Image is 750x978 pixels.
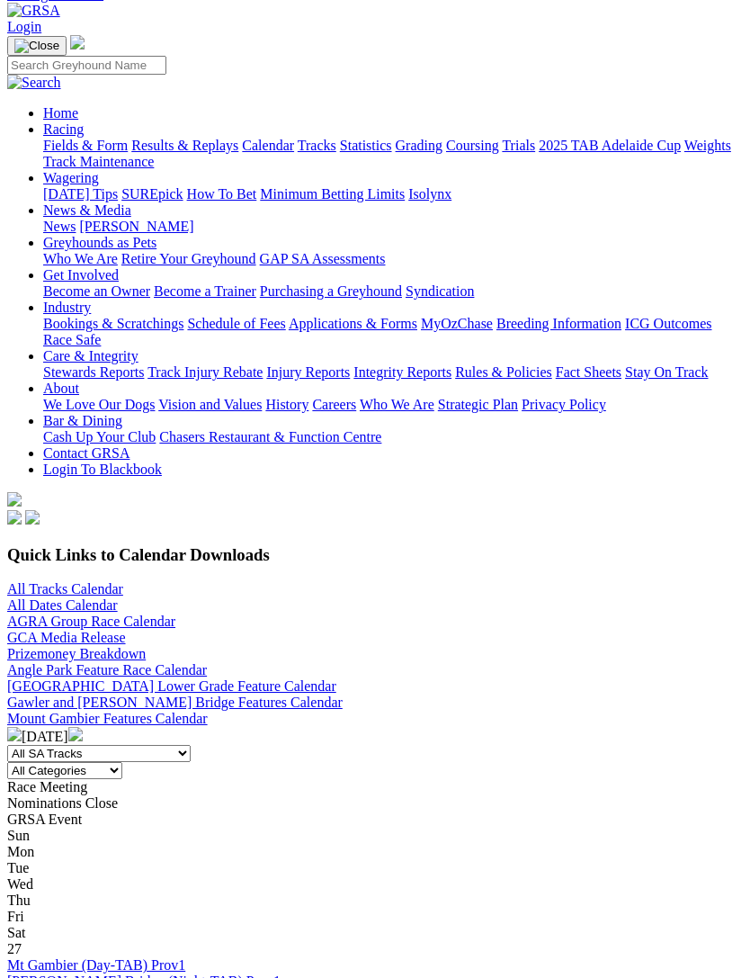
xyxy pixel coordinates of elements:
a: Syndication [406,283,474,299]
a: Home [43,105,78,121]
img: GRSA [7,3,60,19]
span: 27 [7,941,22,956]
a: Prizemoney Breakdown [7,646,146,661]
img: facebook.svg [7,510,22,525]
a: Cash Up Your Club [43,429,156,444]
img: Close [14,39,59,53]
div: Wagering [43,186,743,202]
a: We Love Our Dogs [43,397,155,412]
h3: Quick Links to Calendar Downloads [7,545,743,565]
a: Racing [43,121,84,137]
input: Search [7,56,166,75]
div: Mon [7,844,743,860]
div: Nominations Close [7,795,743,812]
a: Strategic Plan [438,397,518,412]
a: Isolynx [408,186,451,202]
a: Minimum Betting Limits [260,186,405,202]
a: Chasers Restaurant & Function Centre [159,429,381,444]
a: News [43,219,76,234]
img: chevron-left-pager-white.svg [7,727,22,741]
div: Tue [7,860,743,876]
div: Fri [7,909,743,925]
a: GCA Media Release [7,630,126,645]
div: News & Media [43,219,743,235]
a: Fact Sheets [556,364,621,380]
div: [DATE] [7,727,743,745]
a: Track Injury Rebate [147,364,263,380]
a: Login To Blackbook [43,462,162,477]
button: Toggle navigation [7,36,67,56]
a: Bookings & Scratchings [43,316,183,331]
div: Wed [7,876,743,893]
img: logo-grsa-white.png [7,492,22,507]
a: AGRA Group Race Calendar [7,614,175,629]
a: [PERSON_NAME] [79,219,193,234]
a: 2025 TAB Adelaide Cup [539,138,681,153]
div: Care & Integrity [43,364,743,381]
img: chevron-right-pager-white.svg [68,727,83,741]
a: Contact GRSA [43,445,129,461]
a: Become a Trainer [154,283,256,299]
a: Integrity Reports [353,364,451,380]
a: Trials [502,138,535,153]
a: Mt Gambier (Day-TAB) Prov1 [7,957,185,973]
a: Statistics [340,138,392,153]
a: Calendar [242,138,294,153]
div: Bar & Dining [43,429,743,445]
a: Greyhounds as Pets [43,235,156,250]
img: twitter.svg [25,510,40,525]
a: Schedule of Fees [187,316,285,331]
div: About [43,397,743,413]
a: Applications & Forms [289,316,417,331]
a: [GEOGRAPHIC_DATA] Lower Grade Feature Calendar [7,678,336,694]
a: Weights [684,138,731,153]
a: Vision and Values [158,397,262,412]
a: Bar & Dining [43,413,122,428]
a: Results & Replays [131,138,238,153]
a: Angle Park Feature Race Calendar [7,662,207,677]
div: Racing [43,138,743,170]
div: Sat [7,925,743,941]
a: All Tracks Calendar [7,581,123,597]
div: Greyhounds as Pets [43,251,743,267]
a: All Dates Calendar [7,597,118,613]
img: Search [7,75,61,91]
a: About [43,381,79,396]
a: Become an Owner [43,283,150,299]
div: Race Meeting [7,779,743,795]
a: Industry [43,300,91,315]
a: Injury Reports [266,364,350,380]
a: Who We Are [360,397,434,412]
a: [DATE] Tips [43,186,118,202]
a: Retire Your Greyhound [121,251,256,266]
a: Fields & Form [43,138,128,153]
a: SUREpick [121,186,183,202]
div: Get Involved [43,283,743,300]
div: Sun [7,828,743,844]
a: History [265,397,308,412]
a: Mount Gambier Features Calendar [7,711,208,726]
a: Wagering [43,170,99,185]
a: GAP SA Assessments [260,251,386,266]
a: Stewards Reports [43,364,144,380]
a: How To Bet [187,186,257,202]
div: GRSA Event [7,812,743,828]
a: Get Involved [43,267,119,283]
a: Privacy Policy [522,397,606,412]
a: ICG Outcomes [625,316,711,331]
a: News & Media [43,202,131,218]
img: logo-grsa-white.png [70,35,85,49]
a: Breeding Information [496,316,621,331]
a: MyOzChase [421,316,493,331]
a: Stay On Track [625,364,708,380]
a: Careers [312,397,356,412]
a: Coursing [446,138,499,153]
a: Grading [396,138,442,153]
a: Tracks [298,138,336,153]
div: Thu [7,893,743,909]
a: Care & Integrity [43,348,138,363]
a: Rules & Policies [455,364,552,380]
div: Industry [43,316,743,348]
a: Race Safe [43,332,101,347]
a: Who We Are [43,251,118,266]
